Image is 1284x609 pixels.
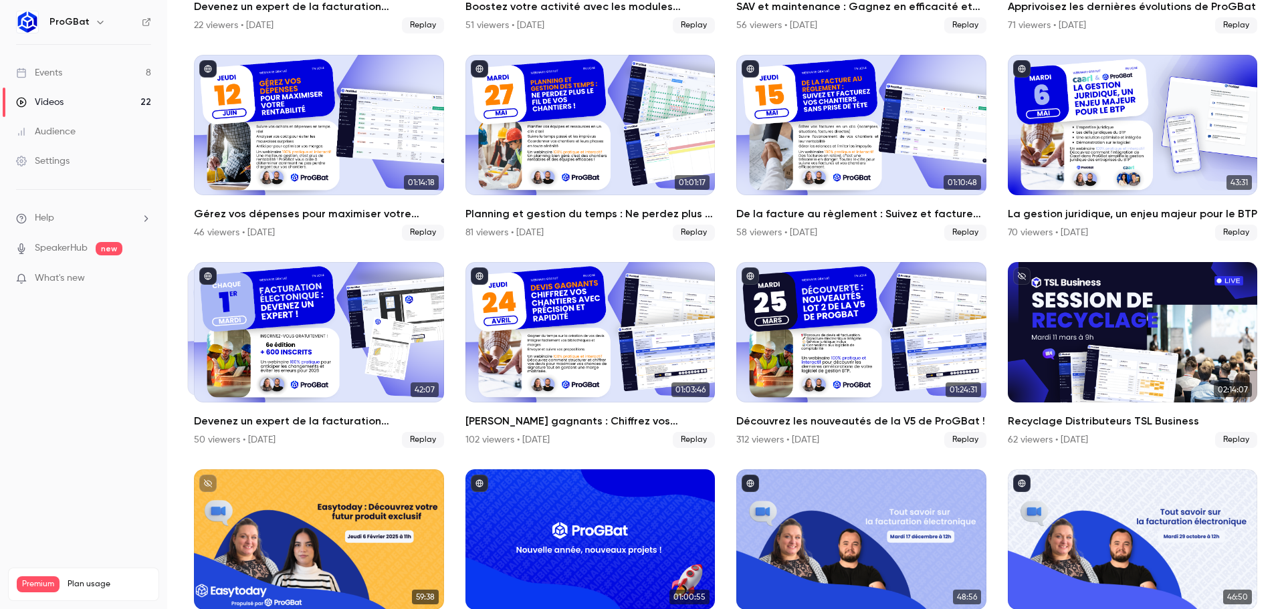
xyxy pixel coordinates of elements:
h2: Planning et gestion du temps : Ne perdez plus le fil de vos chantiers ! [465,206,716,222]
li: Recyclage Distributeurs TSL Business [1008,262,1258,448]
span: 01:00:55 [669,590,710,604]
span: Plan usage [68,579,150,590]
button: unpublished [1013,267,1031,285]
span: Replay [944,17,986,33]
button: published [471,60,488,78]
button: published [199,267,217,285]
a: 01:14:18Gérez vos dépenses pour maximiser votre rentabilité46 viewers • [DATE]Replay [194,55,444,241]
span: Replay [673,225,715,241]
span: Replay [402,17,444,33]
span: 48:56 [953,590,981,604]
div: 102 viewers • [DATE] [465,433,550,447]
div: Settings [16,154,70,168]
button: published [742,475,759,492]
div: 312 viewers • [DATE] [736,433,819,447]
h2: De la facture au règlement : Suivez et facturez vos chantiers sans prise de tête [736,206,986,222]
span: Replay [402,225,444,241]
h2: Recyclage Distributeurs TSL Business [1008,413,1258,429]
h6: ProGBat [49,15,90,29]
a: SpeakerHub [35,241,88,255]
li: Devenez un expert de la facturation électronique 🚀 [194,262,444,448]
li: Découvrez les nouveautés de la V5 de ProGBat ! [736,262,986,448]
span: Replay [402,432,444,448]
div: 81 viewers • [DATE] [465,226,544,239]
span: Replay [1215,432,1257,448]
span: Replay [673,17,715,33]
div: Audience [16,125,76,138]
a: 01:03:46[PERSON_NAME] gagnants : Chiffrez vos chantiers avec précision et rapidité102 viewers • [... [465,262,716,448]
span: 01:24:31 [946,382,981,397]
div: 71 viewers • [DATE] [1008,19,1086,32]
li: La gestion juridique, un enjeu majeur pour le BTP [1008,55,1258,241]
span: 01:01:17 [675,175,710,190]
span: 46:50 [1223,590,1252,604]
button: published [471,267,488,285]
span: Replay [944,225,986,241]
button: published [199,60,217,78]
div: Events [16,66,62,80]
span: 01:10:48 [944,175,981,190]
div: 56 viewers • [DATE] [736,19,817,32]
span: 59:38 [412,590,439,604]
li: De la facture au règlement : Suivez et facturez vos chantiers sans prise de tête [736,55,986,241]
button: published [1013,60,1031,78]
a: 43:31La gestion juridique, un enjeu majeur pour le BTP70 viewers • [DATE]Replay [1008,55,1258,241]
li: Planning et gestion du temps : Ne perdez plus le fil de vos chantiers ! [465,55,716,241]
span: 01:14:18 [404,175,439,190]
iframe: Noticeable Trigger [135,273,151,285]
button: published [1013,475,1031,492]
div: 46 viewers • [DATE] [194,226,275,239]
span: 01:03:46 [671,382,710,397]
a: 01:01:17Planning et gestion du temps : Ne perdez plus le fil de vos chantiers !81 viewers • [DATE... [465,55,716,241]
a: 01:10:48De la facture au règlement : Suivez et facturez vos chantiers sans prise de tête58 viewer... [736,55,986,241]
h2: Découvrez les nouveautés de la V5 de ProGBat ! [736,413,986,429]
span: Help [35,211,54,225]
span: Replay [673,432,715,448]
h2: Gérez vos dépenses pour maximiser votre rentabilité [194,206,444,222]
span: 42:07 [411,382,439,397]
span: Replay [944,432,986,448]
button: published [742,267,759,285]
li: Devis gagnants : Chiffrez vos chantiers avec précision et rapidité [465,262,716,448]
span: 43:31 [1226,175,1252,190]
a: 42:0742:07Devenez un expert de la facturation électronique 🚀50 viewers • [DATE]Replay [194,262,444,448]
div: 58 viewers • [DATE] [736,226,817,239]
h2: Devenez un expert de la facturation électronique 🚀 [194,413,444,429]
a: 02:14:07Recyclage Distributeurs TSL Business62 viewers • [DATE]Replay [1008,262,1258,448]
button: published [471,475,488,492]
span: Replay [1215,17,1257,33]
div: 62 viewers • [DATE] [1008,433,1088,447]
button: unpublished [199,475,217,492]
span: 02:14:07 [1214,382,1252,397]
a: 01:24:31Découvrez les nouveautés de la V5 de ProGBat !312 viewers • [DATE]Replay [736,262,986,448]
li: help-dropdown-opener [16,211,151,225]
h2: [PERSON_NAME] gagnants : Chiffrez vos chantiers avec précision et rapidité [465,413,716,429]
span: What's new [35,271,85,285]
div: Videos [16,96,64,109]
span: new [96,242,122,255]
span: Replay [1215,225,1257,241]
li: Gérez vos dépenses pour maximiser votre rentabilité [194,55,444,241]
div: 50 viewers • [DATE] [194,433,276,447]
div: 70 viewers • [DATE] [1008,226,1088,239]
div: 51 viewers • [DATE] [465,19,544,32]
div: 22 viewers • [DATE] [194,19,274,32]
span: Premium [17,576,60,592]
h2: La gestion juridique, un enjeu majeur pour le BTP [1008,206,1258,222]
button: published [742,60,759,78]
img: ProGBat [17,11,38,33]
